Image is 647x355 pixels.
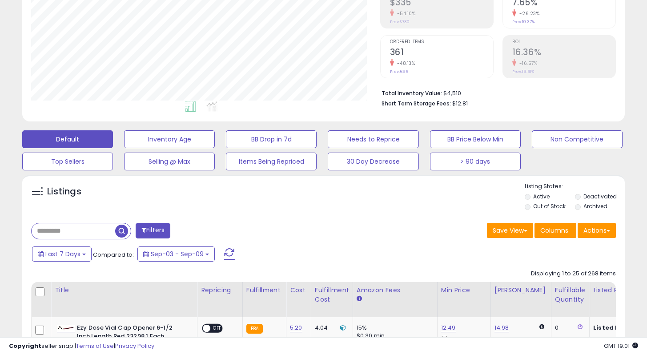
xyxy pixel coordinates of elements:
[210,325,225,332] span: OFF
[136,223,170,238] button: Filters
[357,324,430,332] div: 15%
[9,342,41,350] strong: Copyright
[357,295,362,303] small: Amazon Fees.
[452,99,468,108] span: $12.81
[583,202,607,210] label: Archived
[137,246,215,262] button: Sep-03 - Sep-09
[382,100,451,107] b: Short Term Storage Fees:
[32,246,92,262] button: Last 7 Days
[540,226,568,235] span: Columns
[532,130,623,148] button: Non Competitive
[516,60,538,67] small: -16.57%
[578,223,616,238] button: Actions
[390,19,410,24] small: Prev: $730
[9,342,154,351] div: seller snap | |
[512,19,534,24] small: Prev: 10.37%
[555,324,583,332] div: 0
[604,342,638,350] span: 2025-09-17 19:01 GMT
[430,130,521,148] button: BB Price Below Min
[525,182,625,191] p: Listing States:
[77,324,185,343] b: Ezy Dose Vial Cap Opener 6-1/2 Inch Length Red 23298 1 Each
[290,286,307,295] div: Cost
[494,286,547,295] div: [PERSON_NAME]
[441,323,456,332] a: 12.49
[315,286,349,304] div: Fulfillment Cost
[430,153,521,170] button: > 90 days
[555,286,586,304] div: Fulfillable Quantity
[47,186,81,198] h5: Listings
[246,324,263,334] small: FBA
[531,270,616,278] div: Displaying 1 to 25 of 268 items
[516,10,540,17] small: -26.23%
[124,153,215,170] button: Selling @ Max
[55,286,193,295] div: Title
[382,87,609,98] li: $4,510
[390,47,493,59] h2: 361
[45,250,80,258] span: Last 7 Days
[583,193,617,200] label: Deactivated
[394,60,415,67] small: -48.13%
[93,250,134,259] span: Compared to:
[441,286,487,295] div: Min Price
[124,130,215,148] button: Inventory Age
[534,223,576,238] button: Columns
[328,130,418,148] button: Needs to Reprice
[512,47,615,59] h2: 16.36%
[512,69,534,74] small: Prev: 19.61%
[22,130,113,148] button: Default
[76,342,114,350] a: Terms of Use
[390,40,493,44] span: Ordered Items
[394,10,416,17] small: -54.10%
[512,40,615,44] span: ROI
[390,69,408,74] small: Prev: 696
[487,223,533,238] button: Save View
[151,250,204,258] span: Sep-03 - Sep-09
[357,286,434,295] div: Amazon Fees
[57,325,75,331] img: 214NzPTHLrL._SL40_.jpg
[315,324,346,332] div: 4.04
[494,323,509,332] a: 14.98
[226,153,317,170] button: Items Being Repriced
[382,89,442,97] b: Total Inventory Value:
[115,342,154,350] a: Privacy Policy
[328,153,418,170] button: 30 Day Decrease
[22,153,113,170] button: Top Sellers
[246,286,282,295] div: Fulfillment
[290,323,302,332] a: 5.20
[593,323,634,332] b: Listed Price:
[201,286,239,295] div: Repricing
[226,130,317,148] button: BB Drop in 7d
[533,202,566,210] label: Out of Stock
[533,193,550,200] label: Active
